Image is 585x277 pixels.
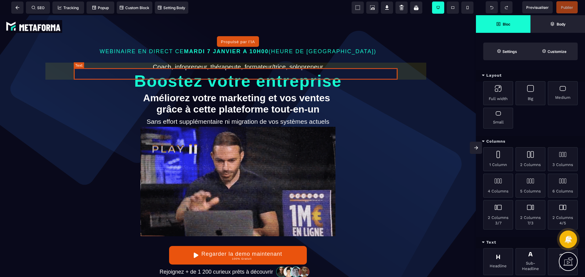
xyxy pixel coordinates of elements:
[5,5,62,18] img: abe9e435164421cb06e33ef15842a39e_e5ef653356713f0d7dd3797ab850248d_Capture_d%E2%80%99e%CC%81cran_2...
[483,248,513,275] div: Headline
[275,251,312,262] img: 32586e8465b4242308ef789b458fc82f_community-people.png
[352,2,364,14] span: View components
[158,5,185,10] span: Setting Body
[32,5,44,10] span: SEO
[548,49,566,54] strong: Customize
[76,47,400,57] text: Coach, infopreneur, thérapeute, formateur/trice, solopreneur
[548,174,578,198] div: 6 Columns
[557,22,565,26] strong: Body
[516,147,545,171] div: 2 Columns
[76,101,400,112] text: Sans effort supplémentaire ni migration de vos systèmes actuels
[530,15,585,33] span: Open Layer Manager
[476,237,585,248] div: Text
[58,5,79,10] span: Tracking
[483,200,513,230] div: 2 Columns 3/7
[526,5,549,10] span: Previsualiser
[120,5,149,10] span: Custom Block
[76,76,400,101] text: Améliorez votre marketing et vos ventes grâce à cette plateforme tout-en-un
[530,43,578,60] span: Open Style Manager
[503,22,510,26] strong: Bloc
[548,200,578,230] div: 2 Columns 4/5
[92,5,109,10] span: Popup
[476,136,585,147] div: Columns
[502,49,517,54] strong: Settings
[476,70,585,81] div: Layout
[561,5,573,10] span: Publier
[169,231,307,249] button: Regarder la demo maintenant100% Gratuit
[483,43,530,60] span: Settings
[548,147,578,171] div: 3 Columns
[217,21,259,32] button: Propulsé par l'IA
[483,147,513,171] div: 1 Column
[522,1,553,13] span: Preview
[158,252,275,261] text: Rejoignez + de 1 200 curieux prêts à découvrir
[483,81,513,105] div: Full width
[548,81,578,105] div: Medium
[516,200,545,230] div: 2 Columns 7/3
[516,81,545,105] div: Big
[48,61,428,71] p: Boostez votre entreprise
[140,112,335,221] img: 1a86d00ba3cf512791b52cd22d41398a_VSL_-_MetaForma_Draft_06-low.gif
[48,32,428,41] p: WEBINAIRE EN DIRECT CE (HEURE DE [GEOGRAPHIC_DATA])
[483,108,513,129] div: Small
[516,248,545,275] div: Sub-Headline
[476,15,530,33] span: Open Blocks
[516,174,545,198] div: 5 Columns
[366,2,378,14] span: Screenshot
[184,33,269,39] span: MARDI 7 JANVIER A 10H00
[483,174,513,198] div: 4 Columns
[548,248,578,275] div: Text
